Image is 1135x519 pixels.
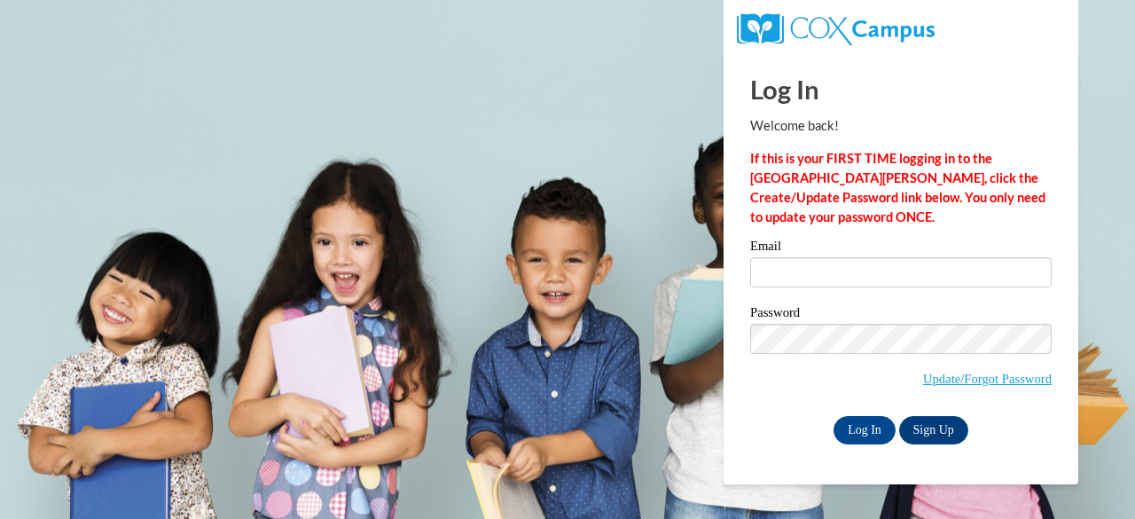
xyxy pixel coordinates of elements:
[923,372,1052,386] a: Update/Forgot Password
[737,13,935,45] img: COX Campus
[750,306,1052,324] label: Password
[750,151,1045,224] strong: If this is your FIRST TIME logging in to the [GEOGRAPHIC_DATA][PERSON_NAME], click the Create/Upd...
[750,71,1052,107] h1: Log In
[899,416,968,444] a: Sign Up
[750,240,1052,257] label: Email
[834,416,896,444] input: Log In
[737,20,935,35] a: COX Campus
[750,116,1052,136] p: Welcome back!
